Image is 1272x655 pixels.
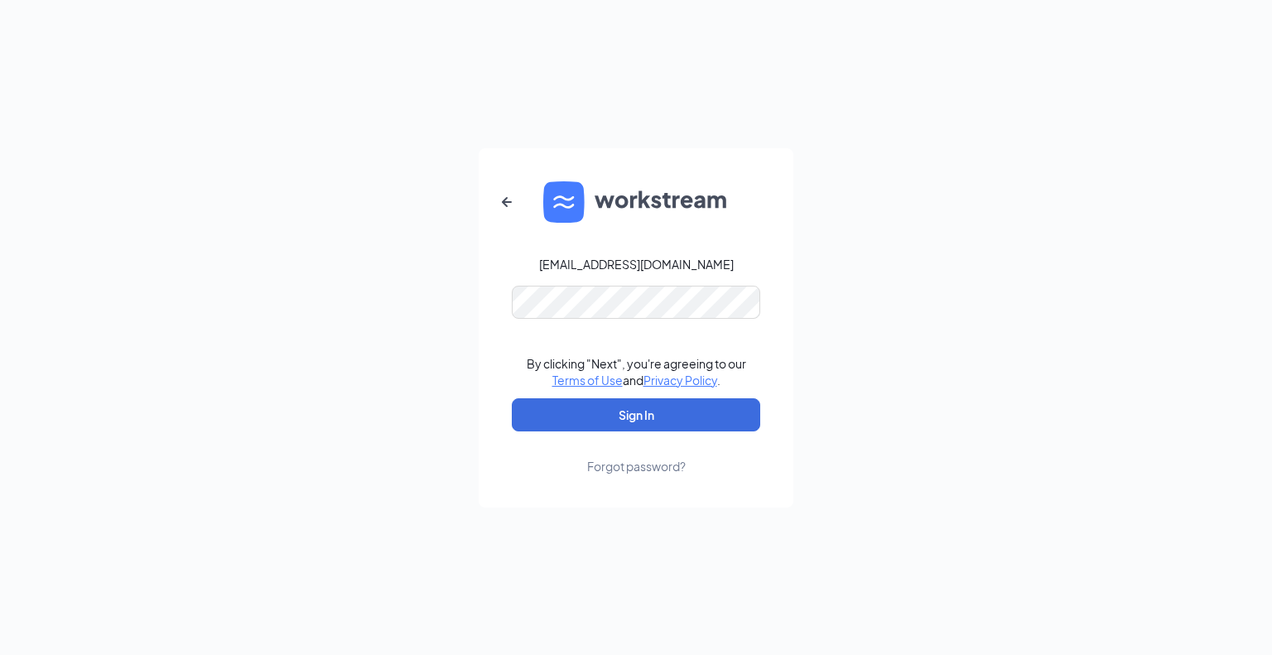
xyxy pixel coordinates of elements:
[552,373,623,388] a: Terms of Use
[543,181,729,223] img: WS logo and Workstream text
[497,192,517,212] svg: ArrowLeftNew
[487,182,527,222] button: ArrowLeftNew
[527,355,746,388] div: By clicking "Next", you're agreeing to our and .
[587,431,686,474] a: Forgot password?
[643,373,717,388] a: Privacy Policy
[512,398,760,431] button: Sign In
[539,256,734,272] div: [EMAIL_ADDRESS][DOMAIN_NAME]
[587,458,686,474] div: Forgot password?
